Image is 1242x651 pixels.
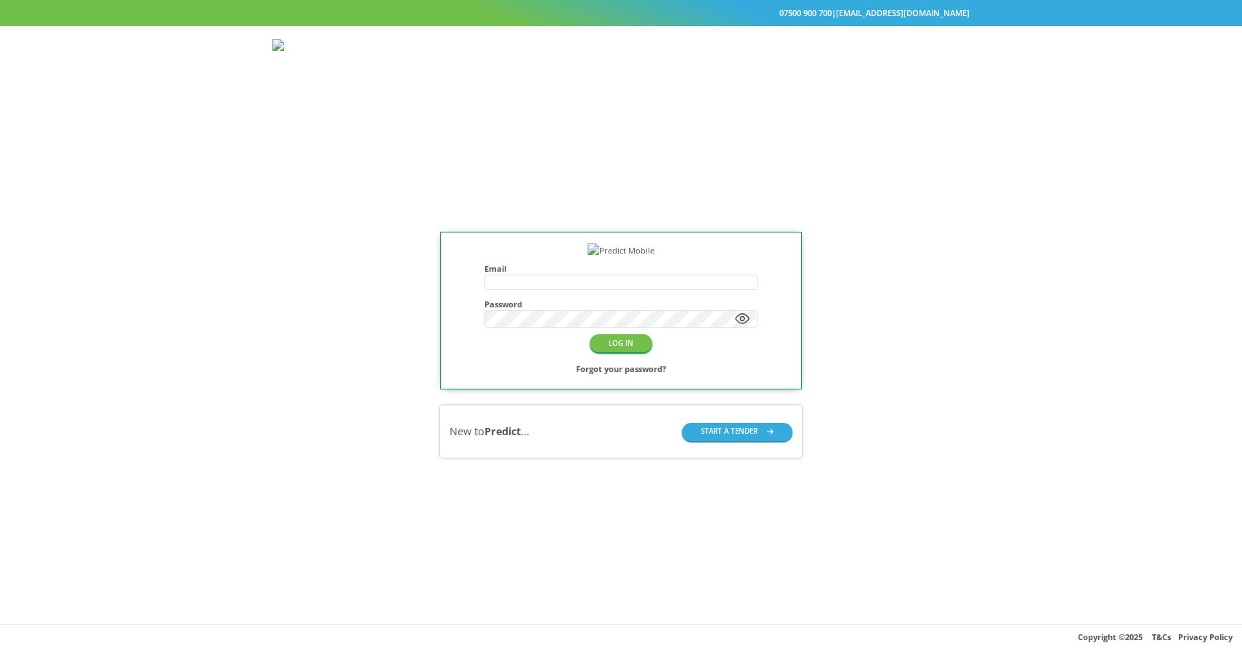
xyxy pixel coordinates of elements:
h4: Password [484,299,757,309]
a: T&Cs [1152,631,1171,642]
h4: Email [484,264,757,273]
a: 07500 900 700 [779,7,832,18]
button: LOG IN [590,334,652,352]
div: | [272,6,970,21]
a: [EMAIL_ADDRESS][DOMAIN_NAME] [836,7,970,18]
a: Privacy Policy [1178,631,1233,642]
div: New to ... [450,424,529,440]
b: Predict [484,424,521,438]
button: START A TENDER [682,423,792,441]
img: Predict Mobile [272,39,386,54]
a: Forgot your password? [576,362,666,377]
img: Predict Mobile [588,243,654,259]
